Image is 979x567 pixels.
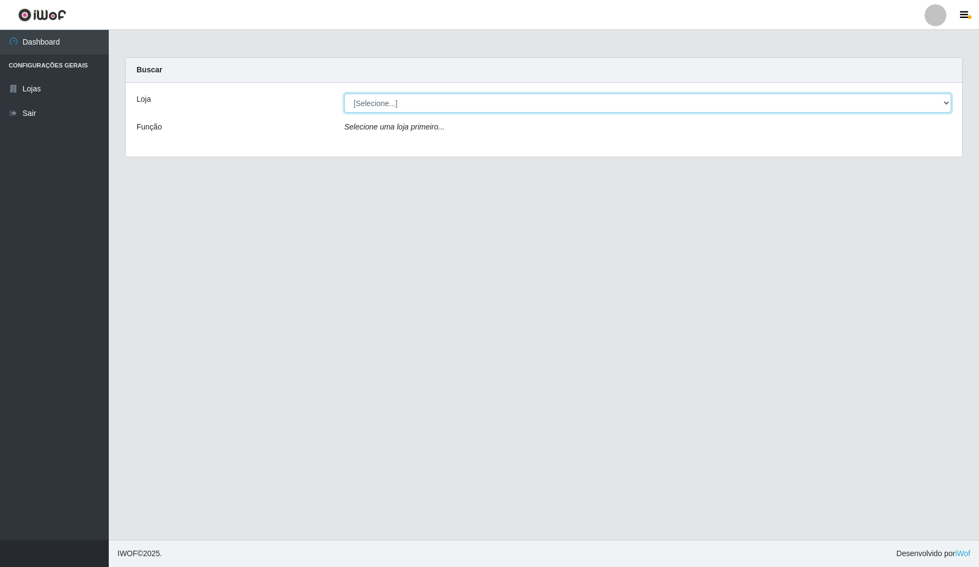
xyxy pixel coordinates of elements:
label: Função [137,121,162,133]
a: iWof [955,549,970,558]
i: Selecione uma loja primeiro... [344,122,444,131]
img: CoreUI Logo [18,8,66,22]
span: Desenvolvido por [896,548,970,559]
span: IWOF [117,549,138,558]
span: © 2025 . [117,548,162,559]
strong: Buscar [137,65,162,74]
label: Loja [137,94,151,105]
